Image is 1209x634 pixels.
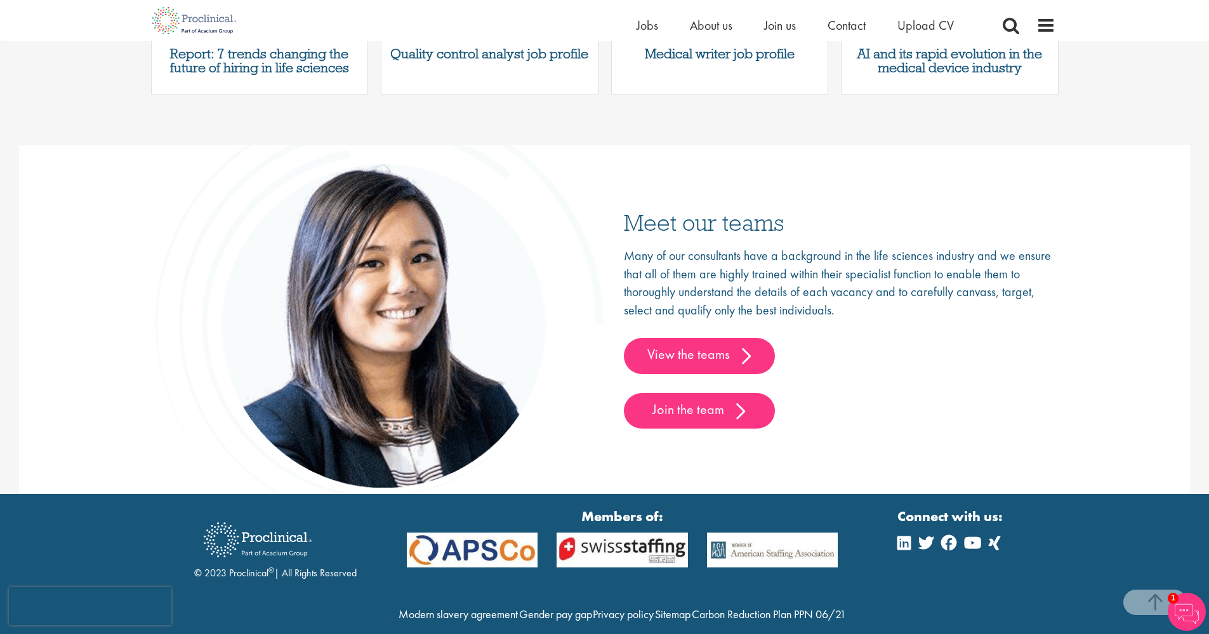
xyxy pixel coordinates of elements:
img: APSCo [547,533,697,567]
a: Privacy policy [593,607,654,621]
a: Join us [764,17,796,34]
a: Report: 7 trends changing the future of hiring in life sciences [158,47,362,75]
sup: ® [268,565,274,575]
a: Quality control analyst job profile [388,47,591,61]
img: Chatbot [1168,593,1206,631]
iframe: reCAPTCHA [9,587,171,625]
a: Join the team [624,393,775,429]
h3: Meet our teams [624,210,1055,234]
a: Upload CV [897,17,954,34]
a: Sitemap [655,607,690,621]
img: people [154,100,605,522]
img: APSCo [397,533,548,567]
img: APSCo [697,533,848,567]
div: © 2023 Proclinical | All Rights Reserved [194,513,357,581]
a: About us [690,17,732,34]
img: Proclinical Recruitment [194,514,321,566]
a: View the teams [624,338,775,373]
div: Many of our consultants have a background in the life sciences industry and we ensure that all of... [624,247,1055,429]
a: AI and its rapid evolution in the medical device industry [848,47,1052,75]
span: 1 [1168,593,1179,604]
strong: Connect with us: [897,507,1005,526]
a: Jobs [637,17,658,34]
a: Gender pay gap [519,607,592,621]
a: Modern slavery agreement [399,607,518,621]
strong: Members of: [407,507,838,526]
a: Carbon Reduction Plan PPN 06/21 [692,607,846,621]
a: Contact [828,17,866,34]
a: Medical writer job profile [618,47,822,61]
